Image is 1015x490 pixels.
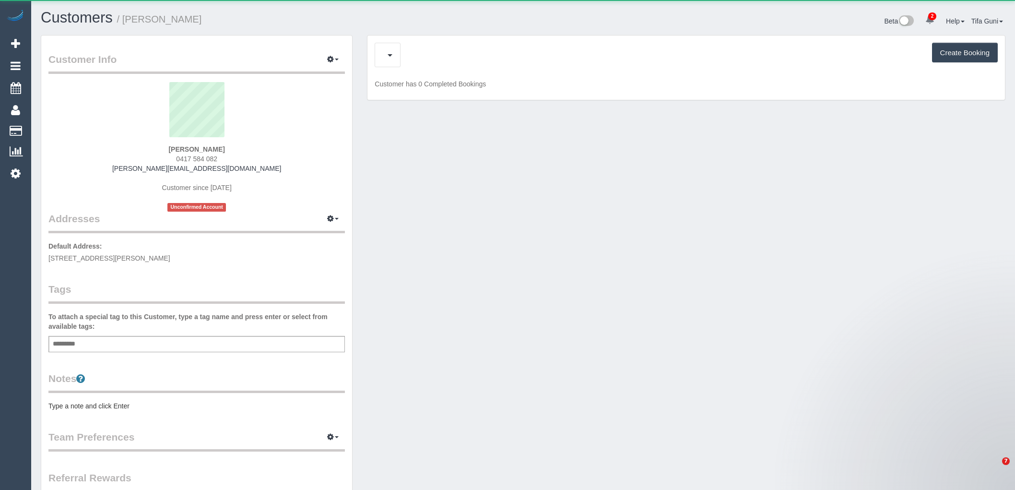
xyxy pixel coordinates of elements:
[48,401,345,411] pre: Type a note and click Enter
[982,457,1005,480] iframe: Intercom live chat
[117,14,202,24] small: / [PERSON_NAME]
[176,155,217,163] span: 0417 584 082
[921,10,939,31] a: 2
[6,10,25,23] img: Automaid Logo
[112,165,281,172] a: [PERSON_NAME][EMAIL_ADDRESS][DOMAIN_NAME]
[162,184,232,191] span: Customer since [DATE]
[48,254,170,262] span: [STREET_ADDRESS][PERSON_NAME]
[167,203,226,211] span: Unconfirmed Account
[48,371,345,393] legend: Notes
[48,52,345,74] legend: Customer Info
[48,241,102,251] label: Default Address:
[1002,457,1010,465] span: 7
[971,17,1003,25] a: Tifa Guni
[928,12,936,20] span: 2
[946,17,965,25] a: Help
[48,282,345,304] legend: Tags
[41,9,113,26] a: Customers
[48,312,345,331] label: To attach a special tag to this Customer, type a tag name and press enter or select from availabl...
[375,79,998,89] p: Customer has 0 Completed Bookings
[932,43,998,63] button: Create Booking
[898,15,914,28] img: New interface
[48,430,345,452] legend: Team Preferences
[884,17,914,25] a: Beta
[168,145,224,153] strong: [PERSON_NAME]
